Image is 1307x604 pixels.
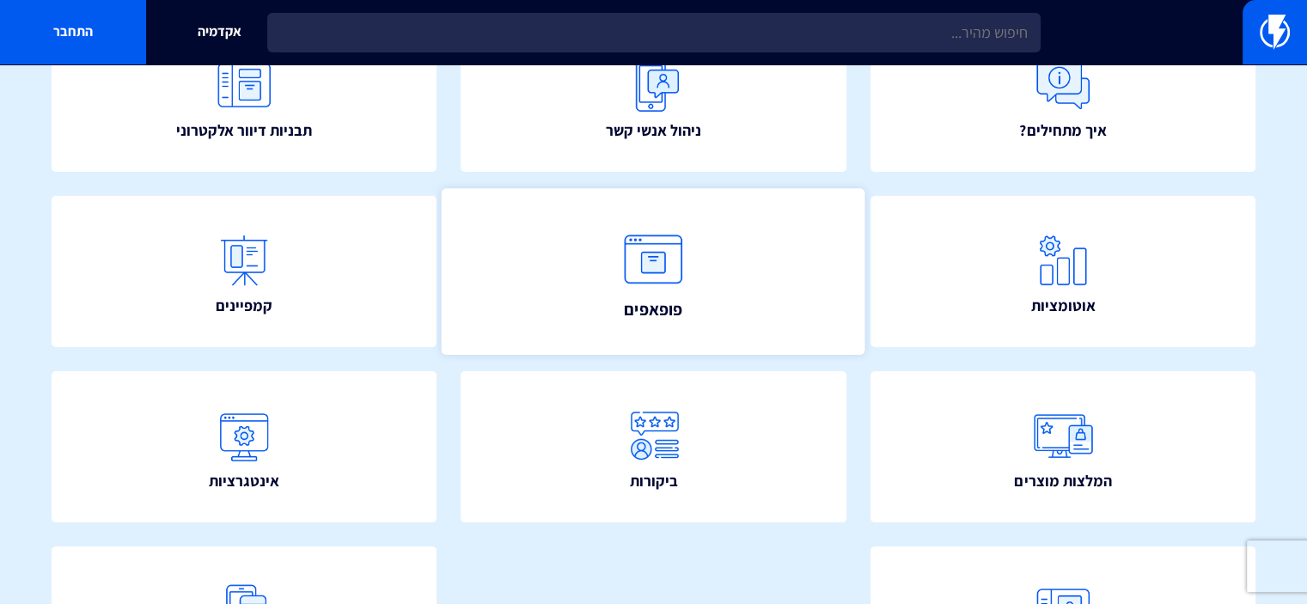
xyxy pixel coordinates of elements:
a: קמפיינים [52,196,437,347]
span: המלצות מוצרים [1014,470,1111,492]
span: תבניות דיוור אלקטרוני [176,119,312,142]
span: אוטומציות [1030,295,1095,317]
a: אוטומציות [870,196,1255,347]
a: איך מתחילים? [870,21,1255,172]
span: פופאפים [624,296,682,320]
span: ניהול אנשי קשר [606,119,701,142]
a: אינטגרציות [52,371,437,522]
span: ביקורות [630,470,678,492]
a: תבניות דיוור אלקטרוני [52,21,437,172]
span: אינטגרציות [209,470,279,492]
a: פופאפים [442,188,865,355]
span: קמפיינים [216,295,272,317]
a: המלצות מוצרים [870,371,1255,522]
span: איך מתחילים? [1019,119,1106,142]
a: ניהול אנשי קשר [461,21,846,172]
a: ביקורות [461,371,846,522]
input: חיפוש מהיר... [267,13,1041,52]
